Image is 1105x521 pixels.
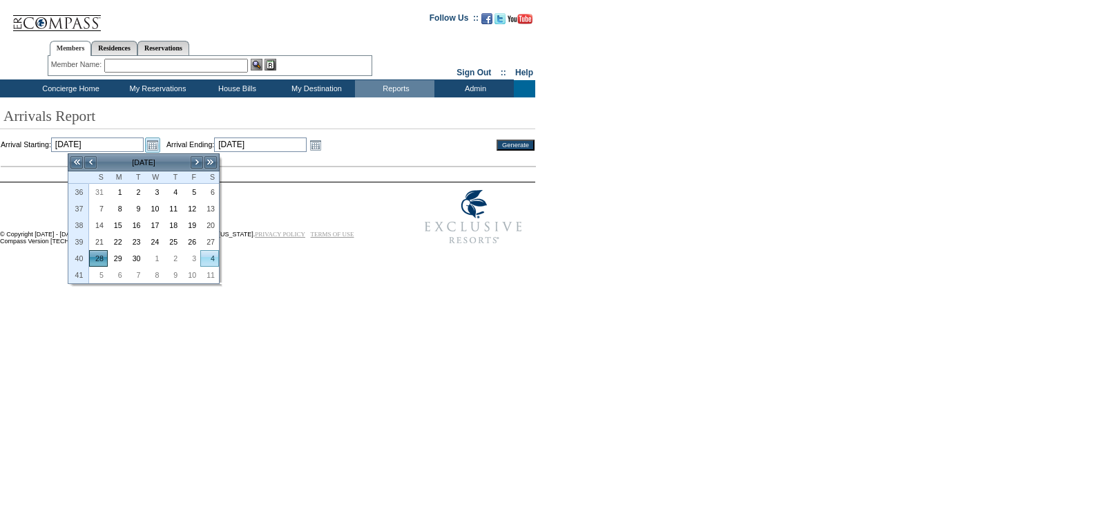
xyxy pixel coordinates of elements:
td: Concierge Home [22,80,117,97]
td: Sunday, September 28, 2025 [89,250,108,267]
td: Arrival Starting: Arrival Ending: [1,138,478,153]
td: Monday, October 06, 2025 [108,267,126,283]
td: Sunday, October 05, 2025 [89,267,108,283]
a: 10 [182,267,200,283]
a: 4 [201,251,218,266]
a: >> [204,155,218,169]
span: :: [501,68,506,77]
a: PRIVACY POLICY [255,231,305,238]
a: 29 [108,251,126,266]
td: Wednesday, September 10, 2025 [145,200,164,217]
td: Friday, September 05, 2025 [182,184,200,200]
td: Saturday, September 27, 2025 [200,234,219,250]
a: 3 [146,184,163,200]
a: 24 [146,234,163,249]
a: Open the calendar popup. [145,138,160,153]
td: Wednesday, October 01, 2025 [145,250,164,267]
img: Follow us on Twitter [494,13,506,24]
td: Monday, September 08, 2025 [108,200,126,217]
a: 2 [127,184,144,200]
td: Saturday, October 11, 2025 [200,267,219,283]
a: 9 [164,267,181,283]
td: Saturday, October 04, 2025 [200,250,219,267]
a: 25 [164,234,181,249]
a: 1 [108,184,126,200]
th: Thursday [163,171,182,184]
a: 6 [108,267,126,283]
img: Become our fan on Facebook [481,13,492,24]
td: Admin [434,80,514,97]
td: Tuesday, September 30, 2025 [126,250,145,267]
td: Thursday, September 11, 2025 [163,200,182,217]
td: Tuesday, September 02, 2025 [126,184,145,200]
img: Compass Home [12,3,102,32]
a: 10 [146,201,163,216]
a: TERMS OF USE [311,231,354,238]
img: Exclusive Resorts [412,182,535,252]
a: Reservations [137,41,189,55]
a: Help [515,68,533,77]
a: << [70,155,84,169]
td: Saturday, September 13, 2025 [200,200,219,217]
td: Sunday, September 07, 2025 [89,200,108,217]
td: Friday, October 10, 2025 [182,267,200,283]
img: Reservations [265,59,276,70]
th: Friday [182,171,200,184]
td: Reports [355,80,434,97]
a: 15 [108,218,126,233]
td: Saturday, September 20, 2025 [200,217,219,234]
td: Sunday, September 14, 2025 [89,217,108,234]
th: Monday [108,171,126,184]
a: 19 [182,218,200,233]
th: Sunday [89,171,108,184]
th: 38 [68,217,89,234]
a: 7 [90,201,107,216]
td: Tuesday, September 09, 2025 [126,200,145,217]
a: 1 [146,251,163,266]
a: 28 [90,251,107,266]
a: Residences [91,41,137,55]
td: My Reservations [117,80,196,97]
a: 27 [201,234,218,249]
a: < [84,155,97,169]
img: Subscribe to our YouTube Channel [508,14,532,24]
a: 14 [90,218,107,233]
td: Thursday, September 25, 2025 [163,234,182,250]
th: Wednesday [145,171,164,184]
div: Member Name: [51,59,104,70]
a: 17 [146,218,163,233]
th: 37 [68,200,89,217]
a: 5 [90,267,107,283]
a: 13 [201,201,218,216]
td: Monday, September 01, 2025 [108,184,126,200]
th: 36 [68,184,89,200]
a: 9 [127,201,144,216]
td: House Bills [196,80,276,97]
td: Friday, October 03, 2025 [182,250,200,267]
th: Saturday [200,171,219,184]
a: Sign Out [457,68,491,77]
a: 11 [201,267,218,283]
td: Wednesday, October 08, 2025 [145,267,164,283]
td: My Destination [276,80,355,97]
a: 8 [108,201,126,216]
th: 41 [68,267,89,283]
a: 21 [90,234,107,249]
td: Thursday, September 18, 2025 [163,217,182,234]
th: Tuesday [126,171,145,184]
td: Friday, September 26, 2025 [182,234,200,250]
a: 22 [108,234,126,249]
a: 18 [164,218,181,233]
td: Thursday, September 04, 2025 [163,184,182,200]
td: Tuesday, September 16, 2025 [126,217,145,234]
a: Subscribe to our YouTube Channel [508,17,532,26]
td: Wednesday, September 24, 2025 [145,234,164,250]
a: 7 [127,267,144,283]
input: Generate [497,140,535,151]
td: Tuesday, October 07, 2025 [126,267,145,283]
td: Monday, September 29, 2025 [108,250,126,267]
td: [DATE] [97,155,190,170]
a: 31 [90,184,107,200]
img: View [251,59,262,70]
a: 23 [127,234,144,249]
